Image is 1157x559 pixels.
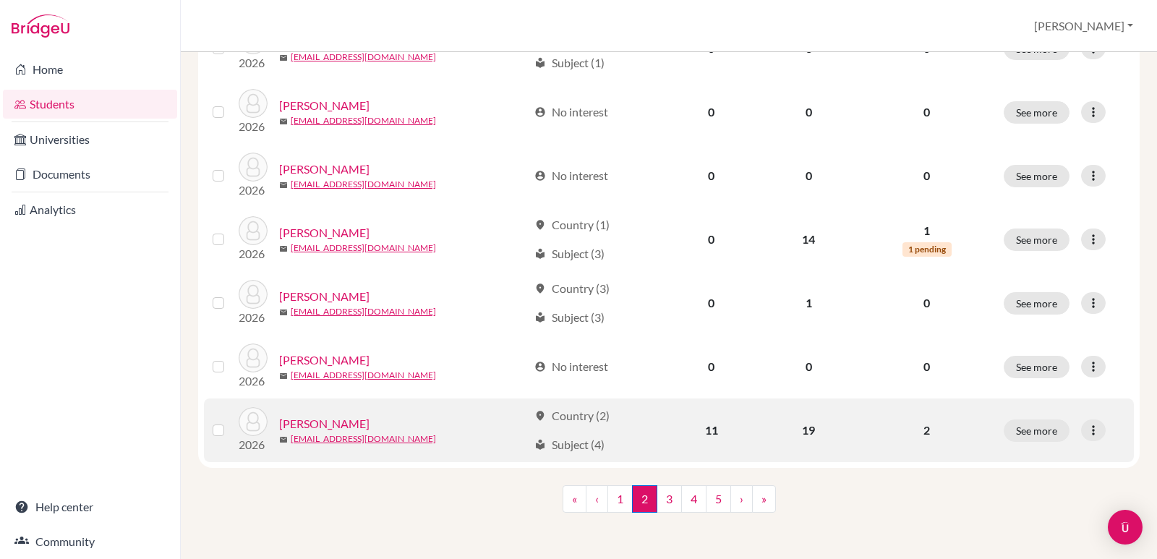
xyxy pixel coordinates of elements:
td: 0 [664,271,759,335]
p: 2026 [239,436,268,453]
a: Home [3,55,177,84]
div: Country (3) [534,280,610,297]
a: [EMAIL_ADDRESS][DOMAIN_NAME] [291,369,436,382]
p: 2026 [239,372,268,390]
td: 19 [759,398,858,462]
button: [PERSON_NAME] [1028,12,1140,40]
span: local_library [534,57,546,69]
span: mail [279,244,288,253]
div: Subject (3) [534,309,605,326]
span: 2 [632,485,657,513]
p: 0 [867,294,986,312]
span: local_library [534,312,546,323]
a: [PERSON_NAME] [279,161,370,178]
p: 2026 [239,245,268,263]
div: No interest [534,103,608,121]
button: See more [1004,101,1070,124]
a: 1 [607,485,633,513]
a: 4 [681,485,706,513]
button: See more [1004,356,1070,378]
a: [EMAIL_ADDRESS][DOMAIN_NAME] [291,114,436,127]
a: [EMAIL_ADDRESS][DOMAIN_NAME] [291,242,436,255]
span: mail [279,372,288,380]
img: Gonzalez, Miguel [239,89,268,118]
span: account_circle [534,170,546,182]
a: › [730,485,753,513]
button: See more [1004,292,1070,315]
a: [EMAIL_ADDRESS][DOMAIN_NAME] [291,432,436,445]
span: account_circle [534,106,546,118]
p: 2026 [239,54,268,72]
div: No interest [534,167,608,184]
img: Hirsch, Juan [239,216,268,245]
a: [PERSON_NAME] [279,97,370,114]
span: local_library [534,439,546,451]
p: 0 [867,103,986,121]
p: 2026 [239,182,268,199]
td: 0 [664,80,759,144]
td: 14 [759,208,858,271]
td: 0 [664,335,759,398]
a: Universities [3,125,177,154]
p: 1 [867,222,986,239]
div: No interest [534,358,608,375]
p: 2026 [239,309,268,326]
a: [PERSON_NAME] [279,224,370,242]
td: 0 [759,80,858,144]
span: account_circle [534,361,546,372]
img: Inestroza, Rafael [239,343,268,372]
div: Subject (1) [534,54,605,72]
td: 0 [664,144,759,208]
span: mail [279,117,288,126]
span: mail [279,308,288,317]
img: Bridge-U [12,14,69,38]
button: See more [1004,229,1070,251]
a: Help center [3,492,177,521]
span: mail [279,54,288,62]
a: Documents [3,160,177,189]
span: 1 pending [902,242,952,257]
img: Irias, Valeria [239,407,268,436]
td: 1 [759,271,858,335]
td: 0 [759,144,858,208]
span: location_on [534,410,546,422]
a: ‹ [586,485,608,513]
div: Country (2) [534,407,610,424]
a: [PERSON_NAME] [279,351,370,369]
div: Subject (3) [534,245,605,263]
button: See more [1004,165,1070,187]
a: Analytics [3,195,177,224]
td: 0 [759,335,858,398]
div: Open Intercom Messenger [1108,510,1143,545]
td: 11 [664,398,759,462]
div: Subject (4) [534,436,605,453]
a: [EMAIL_ADDRESS][DOMAIN_NAME] [291,305,436,318]
a: Students [3,90,177,119]
a: [PERSON_NAME] [279,288,370,305]
a: « [563,485,586,513]
p: 0 [867,167,986,184]
p: 2026 [239,118,268,135]
img: Hode, Ivanna [239,280,268,309]
a: 3 [657,485,682,513]
span: local_library [534,248,546,260]
span: mail [279,181,288,189]
p: 2 [867,422,986,439]
a: [EMAIL_ADDRESS][DOMAIN_NAME] [291,51,436,64]
img: Guillen, Camille [239,153,268,182]
a: Community [3,527,177,556]
p: 0 [867,358,986,375]
div: Country (1) [534,216,610,234]
a: [EMAIL_ADDRESS][DOMAIN_NAME] [291,178,436,191]
td: 0 [664,208,759,271]
a: » [752,485,776,513]
span: location_on [534,283,546,294]
span: mail [279,435,288,444]
a: 5 [706,485,731,513]
button: See more [1004,419,1070,442]
span: location_on [534,219,546,231]
a: [PERSON_NAME] [279,415,370,432]
nav: ... [563,485,776,524]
